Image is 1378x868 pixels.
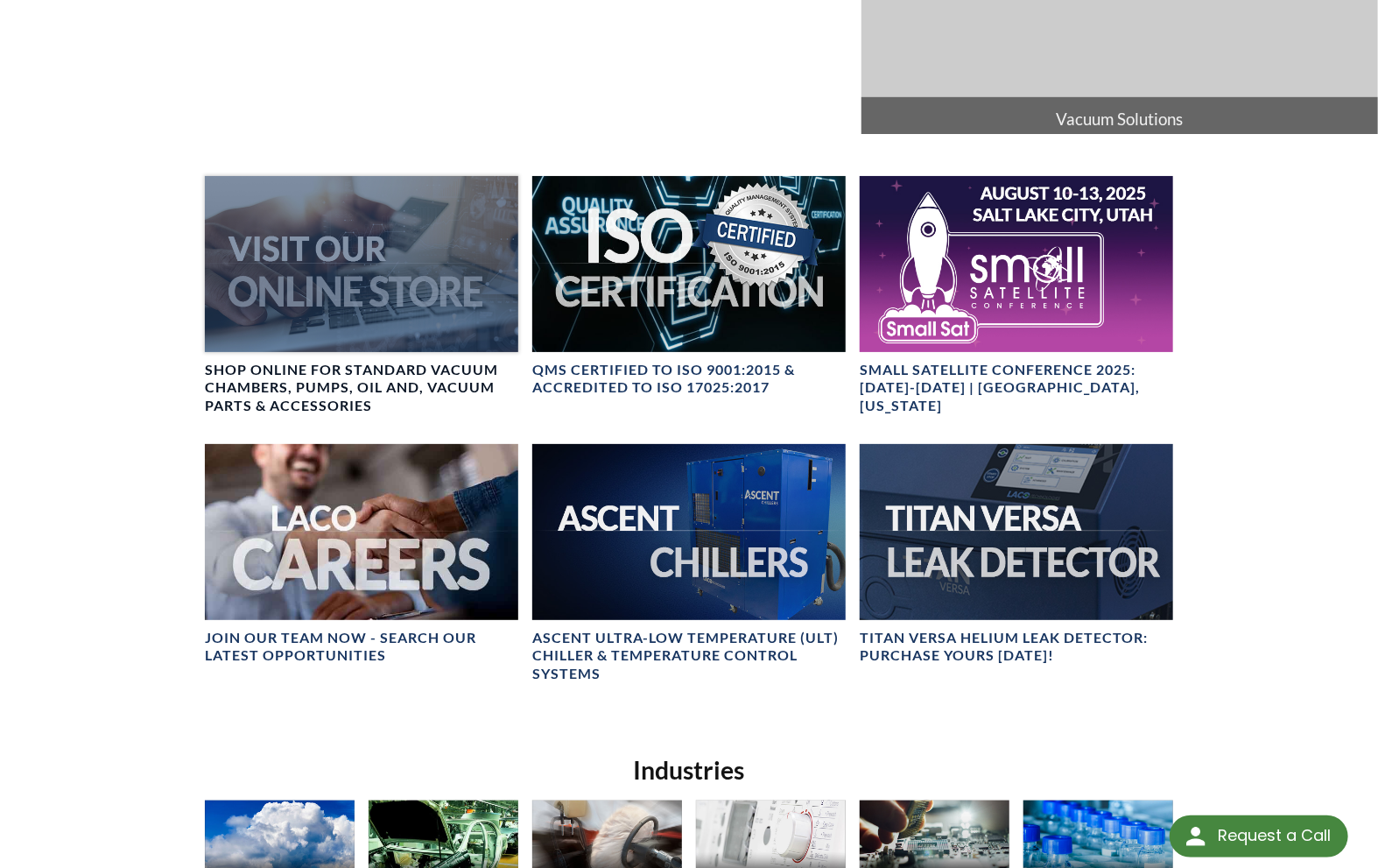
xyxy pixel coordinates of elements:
div: Request a Call [1170,815,1348,857]
img: round button [1182,822,1210,850]
h4: QMS CERTIFIED to ISO 9001:2015 & Accredited to ISO 17025:2017 [532,361,846,398]
a: ISO Certification headerQMS CERTIFIED to ISO 9001:2015 & Accredited to ISO 17025:2017 [532,176,846,398]
a: Join our team now - SEARCH OUR LATEST OPPORTUNITIES [205,444,518,666]
div: Request a Call [1218,815,1331,856]
h4: TITAN VERSA Helium Leak Detector: Purchase Yours [DATE]! [860,629,1173,666]
a: Small Satellite Conference 2025: August 10-13 | Salt Lake City, UtahSmall Satellite Conference 20... [860,176,1173,416]
h4: Ascent Ultra-Low Temperature (ULT) Chiller & Temperature Control Systems [532,629,846,683]
a: Ascent Chiller ImageAscent Ultra-Low Temperature (ULT) Chiller & Temperature Control Systems [532,444,846,684]
a: Visit Our Online Store headerSHOP ONLINE FOR STANDARD VACUUM CHAMBERS, PUMPS, OIL AND, VACUUM PAR... [205,176,518,416]
h4: Join our team now - SEARCH OUR LATEST OPPORTUNITIES [205,629,518,666]
h4: SHOP ONLINE FOR STANDARD VACUUM CHAMBERS, PUMPS, OIL AND, VACUUM PARTS & ACCESSORIES [205,361,518,415]
h4: Small Satellite Conference 2025: [DATE]-[DATE] | [GEOGRAPHIC_DATA], [US_STATE] [860,361,1173,415]
h2: Industries [198,754,1181,787]
span: Vacuum Solutions [861,97,1378,141]
a: TITAN VERSA bannerTITAN VERSA Helium Leak Detector: Purchase Yours [DATE]! [860,444,1173,666]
